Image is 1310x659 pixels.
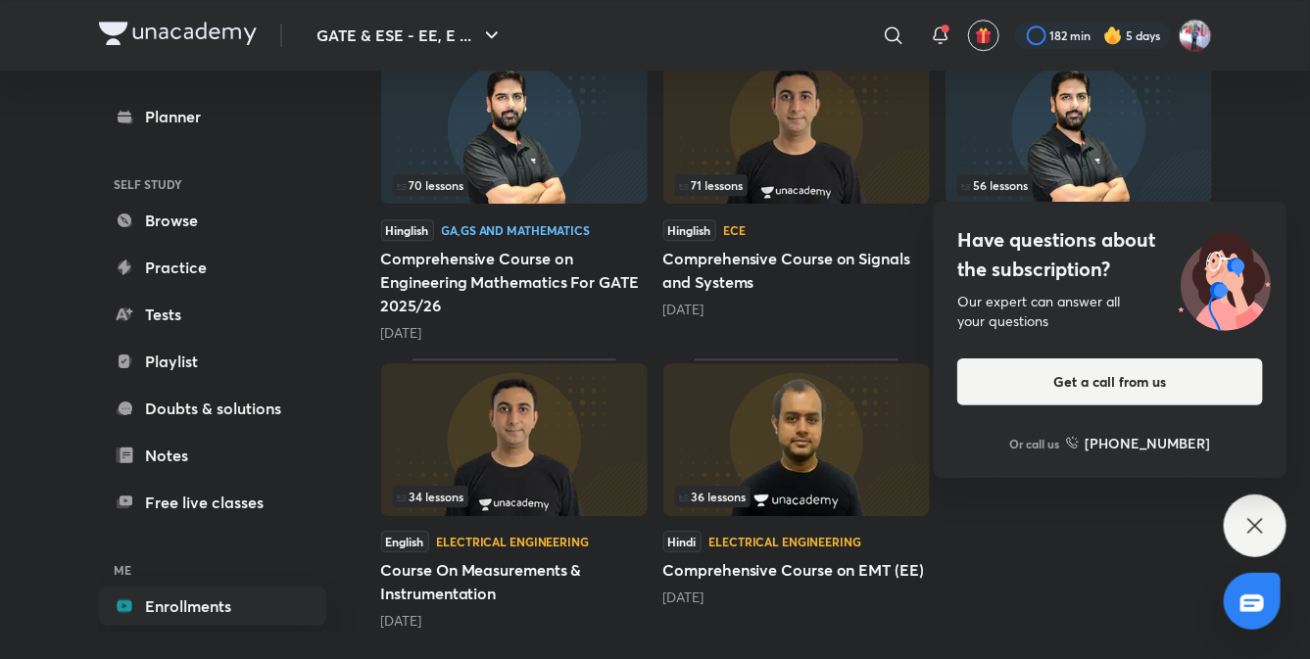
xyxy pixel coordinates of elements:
img: ttu_illustration_new.svg [1163,225,1286,331]
div: infocontainer [957,174,1200,196]
span: 36 lessons [679,491,747,502]
a: Notes [99,436,326,475]
h6: SELF STUDY [99,167,326,201]
a: Browse [99,201,326,240]
div: infocontainer [675,486,918,507]
a: Tests [99,295,326,334]
span: 71 lessons [679,179,744,191]
a: Playlist [99,342,326,381]
div: 1 year ago [663,300,930,319]
img: avatar [975,26,993,44]
h6: ME [99,553,326,587]
div: Electrical Engineering [709,536,861,547]
div: 1 year ago [381,611,648,631]
button: Get a call from us [957,358,1263,405]
div: infocontainer [393,174,636,196]
div: left [675,486,918,507]
p: Or call us [1010,435,1060,452]
div: infosection [675,174,918,196]
a: Doubts & solutions [99,389,326,428]
div: Electrical Engineering [437,536,589,547]
img: Company Logo [99,22,257,45]
img: Thumbnail [381,51,648,204]
div: 11 months ago [381,323,648,343]
div: Comprehensive Course on Signals and Systems [663,46,930,342]
div: Our expert can answer all your questions [957,292,1263,331]
span: 70 lessons [397,179,464,191]
img: streak [1103,25,1123,45]
img: Thumbnail [663,51,930,204]
img: Thumbnail [663,363,930,516]
a: Practice [99,248,326,287]
span: 56 lessons [961,179,1029,191]
div: left [675,174,918,196]
div: infosection [675,486,918,507]
div: Comprehensive Course on Engineering Mathematics For GATE 2025/26 [381,46,648,342]
div: infocontainer [393,486,636,507]
span: English [381,531,429,552]
span: Hinglish [381,219,434,241]
div: ECE [724,224,747,236]
div: infocontainer [675,174,918,196]
div: infosection [957,174,1200,196]
a: Enrollments [99,587,326,626]
h5: Comprehensive Course on EMT (EE) [663,558,930,582]
div: infosection [393,174,636,196]
div: 3 years ago [663,588,930,607]
a: Free live classes [99,483,326,522]
div: Comprehensive Course on EMT (EE) [663,358,930,631]
h6: [PHONE_NUMBER] [1086,433,1211,453]
div: left [393,486,636,507]
div: infosection [393,486,636,507]
a: Planner [99,97,326,136]
a: [PHONE_NUMBER] [1066,433,1211,453]
span: Hinglish [663,219,716,241]
div: Comprehensive Course on General Aptitude for GATE & ESE 2025/26 [946,46,1212,342]
div: Course On Measurements & Instrumentation [381,358,648,631]
a: Company Logo [99,22,257,50]
div: GA,GS and Mathematics [442,224,590,236]
h5: Comprehensive Course on Engineering Mathematics For GATE 2025/26 [381,247,648,317]
div: left [957,174,1200,196]
div: left [393,174,636,196]
span: Hindi [663,531,702,552]
img: Thumbnail [946,51,1212,204]
img: Thumbnail [381,363,648,516]
button: avatar [968,20,999,51]
h4: Have questions about the subscription? [957,225,1263,284]
button: GATE & ESE - EE, E ... [306,16,515,55]
span: 34 lessons [397,491,464,502]
h5: Course On Measurements & Instrumentation [381,558,648,605]
img: Pradeep Kumar [1179,19,1212,52]
h5: Comprehensive Course on Signals and Systems [663,247,930,294]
